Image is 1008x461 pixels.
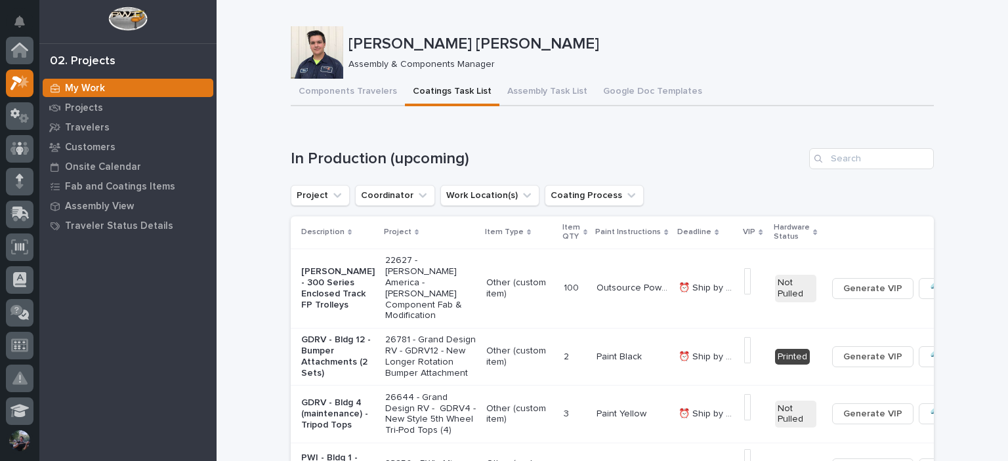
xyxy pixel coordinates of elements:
[843,406,902,422] span: Generate VIP
[545,185,644,206] button: Coating Process
[65,201,134,212] p: Assembly View
[39,196,217,216] a: Assembly View
[65,122,110,134] p: Travelers
[405,79,499,106] button: Coatings Task List
[597,280,671,294] p: Outsource Powder Coat
[440,185,539,206] button: Work Location(s)
[348,35,929,54] p: [PERSON_NAME] [PERSON_NAME]
[291,185,350,206] button: Project
[564,280,581,294] p: 100
[39,137,217,157] a: Customers
[485,225,524,239] p: Item Type
[39,98,217,117] a: Projects
[6,8,33,35] button: Notifications
[919,403,997,424] button: 🔩 Hardware
[775,275,816,302] div: Not Pulled
[65,83,105,94] p: My Work
[774,220,810,245] p: Hardware Status
[39,157,217,176] a: Onsite Calendar
[597,406,649,420] p: Paint Yellow
[930,406,986,422] span: 🔩 Hardware
[930,281,986,296] span: 🔩 Hardware
[39,176,217,196] a: Fab and Coatings Items
[564,406,572,420] p: 3
[50,54,115,69] div: 02. Projects
[291,150,804,169] h1: In Production (upcoming)
[919,278,997,299] button: 🔩 Hardware
[291,79,405,106] button: Components Travelers
[65,142,115,153] p: Customers
[499,79,595,106] button: Assembly Task List
[301,225,345,239] p: Description
[832,403,913,424] button: Generate VIP
[595,225,661,239] p: Paint Instructions
[930,349,986,365] span: 🔩 Hardware
[679,406,736,420] p: ⏰ Ship by 8/25/25
[65,161,141,173] p: Onsite Calendar
[301,266,375,310] p: [PERSON_NAME] - 300 Series Enclosed Track FP Trolleys
[301,334,375,378] p: GDRV - Bldg 12 - Bumper Attachments (2 Sets)
[301,397,375,430] p: GDRV - Bldg 4 (maintenance) - Tripod Tops
[677,225,711,239] p: Deadline
[486,277,553,300] p: Other (custom item)
[743,225,755,239] p: VIP
[385,334,476,378] p: 26781 - Grand Design RV - GDRV12 - New Longer Rotation Bumper Attachment
[597,349,644,363] p: Paint Black
[65,220,173,232] p: Traveler Status Details
[108,7,147,31] img: Workspace Logo
[775,349,810,365] div: Printed
[65,181,175,193] p: Fab and Coatings Items
[385,392,476,436] p: 26644 - Grand Design RV - GDRV4 - New Style 5th Wheel Tri-Pod Tops (4)
[348,59,923,70] p: Assembly & Components Manager
[679,349,736,363] p: ⏰ Ship by 8/22/25
[843,281,902,296] span: Generate VIP
[595,79,710,106] button: Google Doc Templates
[6,427,33,454] button: users-avatar
[65,102,103,114] p: Projects
[384,225,411,239] p: Project
[843,349,902,365] span: Generate VIP
[39,117,217,137] a: Travelers
[486,403,553,426] p: Other (custom item)
[809,148,934,169] input: Search
[832,278,913,299] button: Generate VIP
[832,346,913,367] button: Generate VIP
[562,220,580,245] p: Item QTY
[486,346,553,368] p: Other (custom item)
[919,346,997,367] button: 🔩 Hardware
[564,349,572,363] p: 2
[16,16,33,37] div: Notifications
[385,255,476,321] p: 22627 - [PERSON_NAME] America - [PERSON_NAME] Component Fab & Modification
[39,78,217,98] a: My Work
[775,401,816,428] div: Not Pulled
[355,185,435,206] button: Coordinator
[679,280,736,294] p: ⏰ Ship by 8/13/25
[39,216,217,235] a: Traveler Status Details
